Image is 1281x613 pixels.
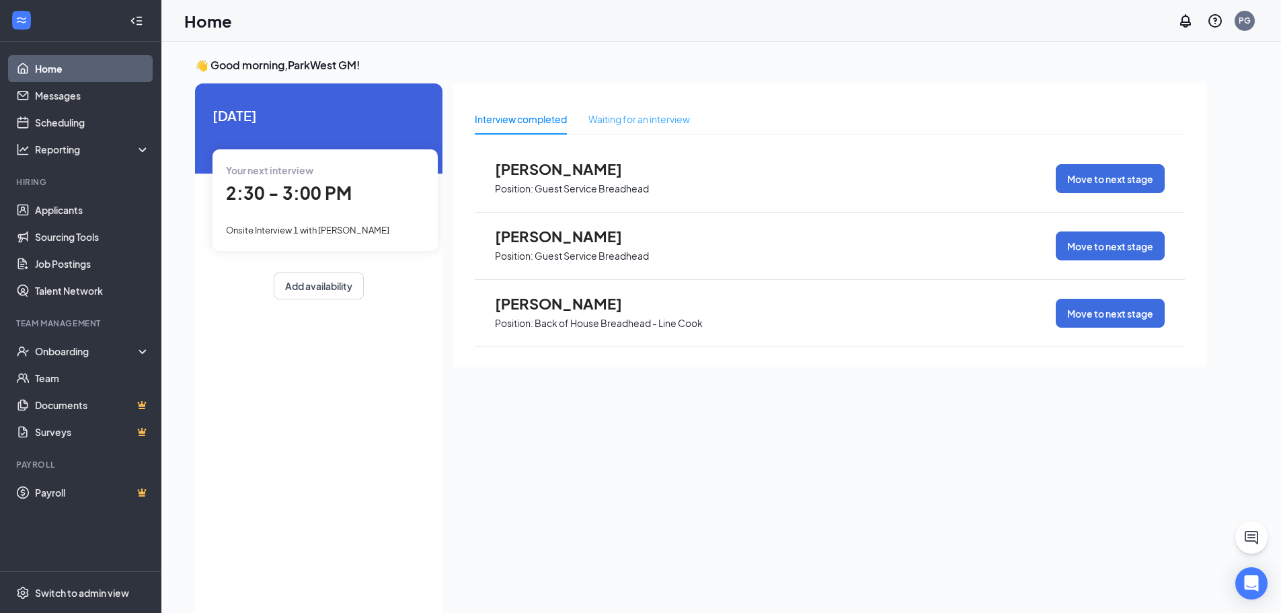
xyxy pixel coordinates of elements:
[35,55,150,82] a: Home
[226,225,389,236] span: Onsite Interview 1 with [PERSON_NAME]
[212,105,425,126] span: [DATE]
[35,586,129,600] div: Switch to admin view
[16,345,30,358] svg: UserCheck
[1056,299,1165,328] button: Move to next stage
[15,13,28,27] svg: WorkstreamLogo
[16,176,147,188] div: Hiring
[535,182,649,195] p: Guest Service Breadhead
[35,345,139,358] div: Onboarding
[35,223,150,250] a: Sourcing Tools
[1235,567,1268,600] div: Open Intercom Messenger
[16,586,30,600] svg: Settings
[226,182,352,204] span: 2:30 - 3:00 PM
[475,112,567,127] div: Interview completed
[226,164,313,176] span: Your next interview
[35,250,150,277] a: Job Postings
[495,160,643,178] span: [PERSON_NAME]
[130,14,143,28] svg: Collapse
[495,227,643,245] span: [PERSON_NAME]
[35,419,150,445] a: SurveysCrown
[1056,231,1165,260] button: Move to next stage
[35,82,150,109] a: Messages
[195,58,1206,73] h3: 👋 Good morning, ParkWest GM !
[495,250,533,262] p: Position:
[35,277,150,304] a: Talent Network
[35,143,151,156] div: Reporting
[35,109,150,136] a: Scheduling
[35,392,150,419] a: DocumentsCrown
[16,459,147,470] div: Payroll
[1239,15,1251,26] div: PG
[495,295,643,312] span: [PERSON_NAME]
[16,318,147,329] div: Team Management
[35,479,150,506] a: PayrollCrown
[16,143,30,156] svg: Analysis
[274,273,364,299] button: Add availability
[535,317,703,330] p: Back of House Breadhead - Line Cook
[1207,13,1223,29] svg: QuestionInfo
[495,317,533,330] p: Position:
[35,365,150,392] a: Team
[184,9,232,32] h1: Home
[1235,521,1268,554] button: ChatActive
[1056,164,1165,193] button: Move to next stage
[35,196,150,223] a: Applicants
[1243,530,1259,546] svg: ChatActive
[535,250,649,262] p: Guest Service Breadhead
[495,182,533,195] p: Position:
[1177,13,1194,29] svg: Notifications
[588,112,690,127] div: Waiting for an interview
